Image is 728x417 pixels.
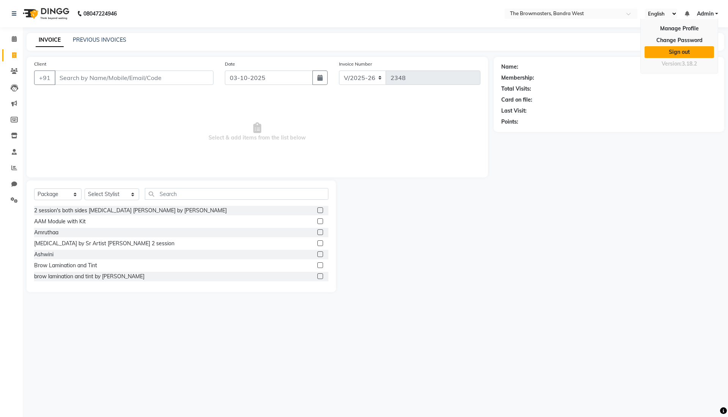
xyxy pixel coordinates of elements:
div: [MEDICAL_DATA] by Sr Artist [PERSON_NAME] 2 session [34,240,174,248]
div: brow lamination and tint by [PERSON_NAME] [34,273,144,281]
span: Select & add items from the list below [34,94,480,170]
img: logo [19,3,71,24]
div: Ashwini [34,251,53,259]
div: Amruthaa [34,229,58,237]
a: Sign out [645,46,714,58]
a: Manage Profile [645,23,714,34]
a: PREVIOUS INVOICES [73,36,126,43]
div: Membership: [501,74,534,82]
button: +91 [34,71,55,85]
label: Date [225,61,235,67]
input: Search [145,188,328,200]
span: Admin [697,10,714,18]
div: Last Visit: [501,107,527,115]
div: 2 session's both sides [MEDICAL_DATA] [PERSON_NAME] by [PERSON_NAME] [34,207,227,215]
a: Change Password [645,34,714,46]
input: Search by Name/Mobile/Email/Code [55,71,213,85]
label: Invoice Number [339,61,372,67]
label: Client [34,61,46,67]
div: Name: [501,63,518,71]
div: AAM Module with Kit [34,218,86,226]
b: 08047224946 [83,3,117,24]
div: Brow Lamination and Tint [34,262,97,270]
div: Card on file: [501,96,532,104]
div: Version:3.18.2 [645,58,714,69]
div: Total Visits: [501,85,531,93]
a: INVOICE [36,33,64,47]
div: Points: [501,118,518,126]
